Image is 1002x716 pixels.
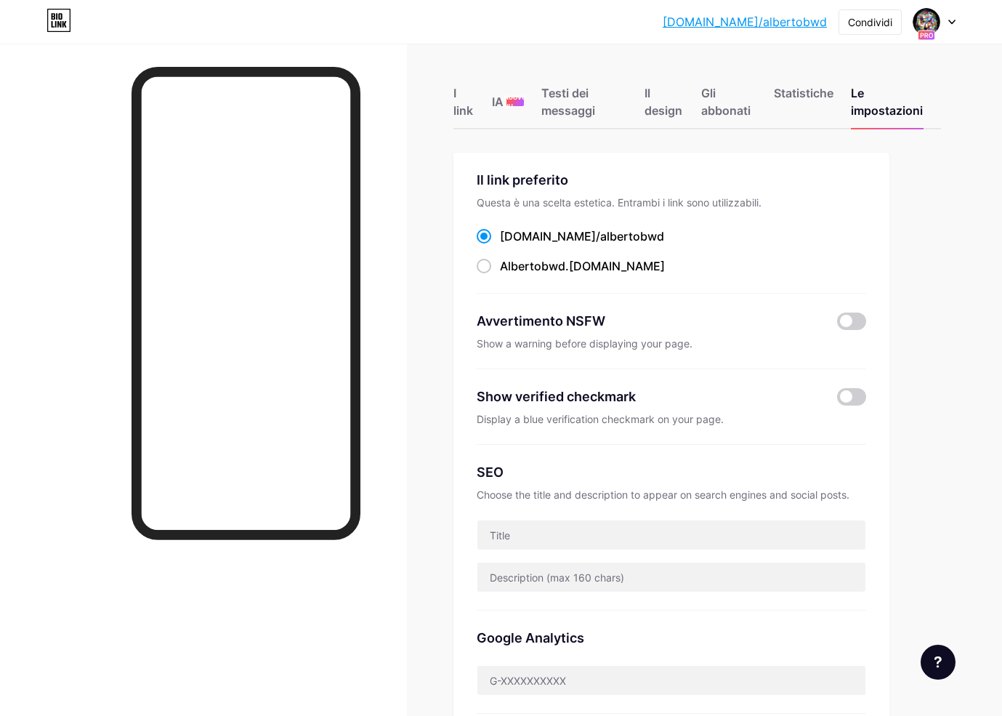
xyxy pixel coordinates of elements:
div: Gli abbonati [701,84,756,128]
img: Testi di Alberto Battistelli [913,8,940,36]
div: Le impostazioni [851,84,924,128]
div: SEO [477,462,866,482]
div: Statistiche [774,84,833,128]
div: IA [492,84,524,128]
span: NUOVO NU [504,93,526,110]
div: Il link preferito [477,170,866,190]
div: Avvertimento NSFW [477,311,816,331]
div: Show verified checkmark [477,387,636,406]
div: Display a blue verification checkmark on your page. [477,412,866,427]
a: [DOMAIN_NAME]/albertobwd [663,13,827,31]
div: I link [453,84,474,128]
input: Title [477,520,865,550]
div: [DOMAIN_NAME]/ [500,228,664,245]
input: G-XXXXXXXXXX [477,666,865,695]
div: Questa è una scelta estetica. Entrambi i link sono utilizzabili. [477,196,866,210]
div: Il design [645,84,683,128]
div: Choose the title and description to appear on search engines and social posts. [477,488,866,502]
input: Description (max 160 chars) [477,563,865,592]
div: Google Analytics [477,628,866,648]
div: Condividi [848,15,892,30]
div: Testi dei messaggi [541,84,627,128]
span: Albertobwd [500,259,565,273]
div: Show a warning before displaying your page. [477,337,866,351]
div: .[DOMAIN_NAME] [500,257,665,275]
span: albertobwd [600,229,664,244]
